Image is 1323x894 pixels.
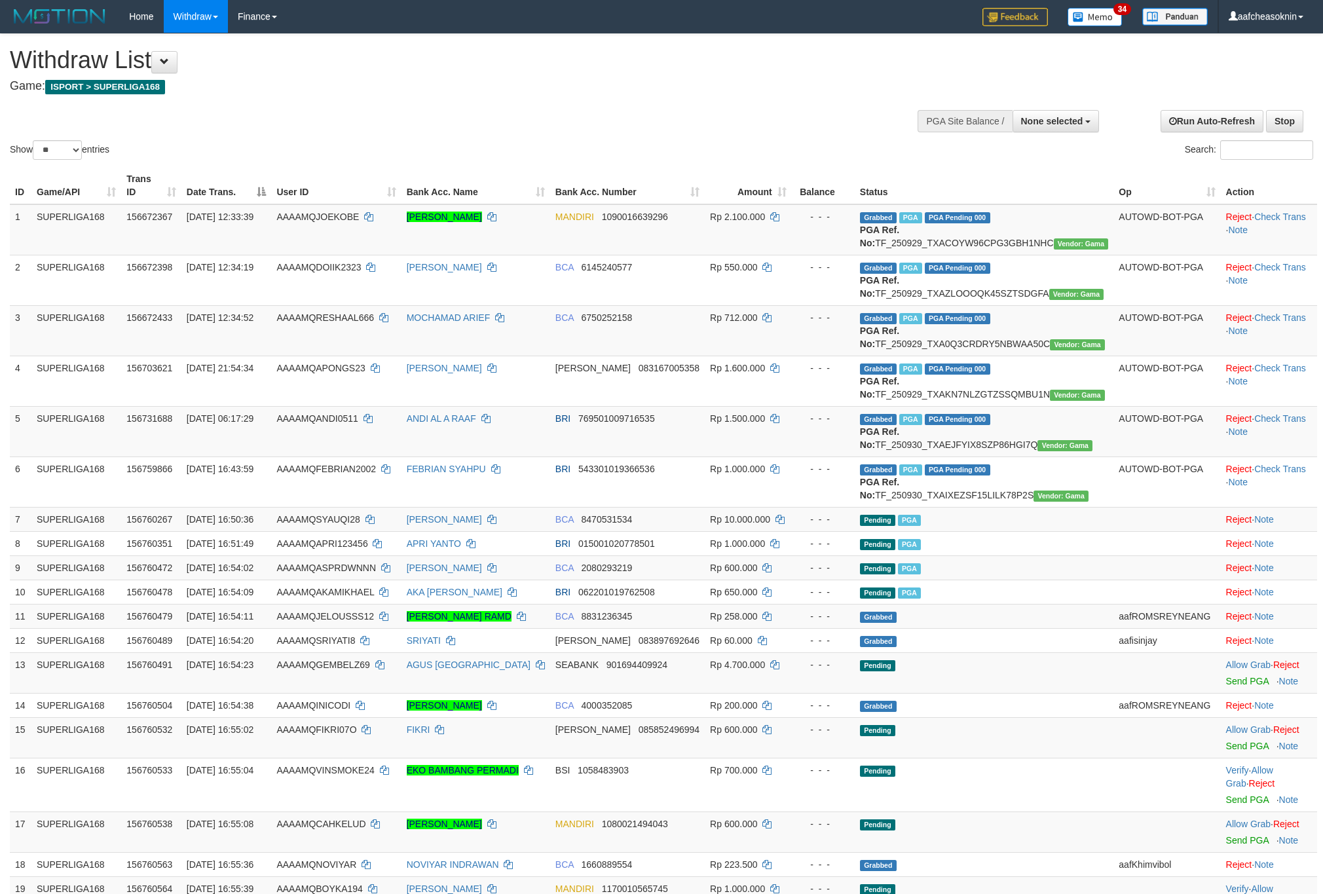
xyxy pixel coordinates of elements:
[925,212,990,223] span: PGA Pending
[797,586,849,599] div: - - -
[126,413,172,424] span: 156731688
[126,700,172,711] span: 156760504
[1254,212,1306,222] a: Check Trans
[710,538,765,549] span: Rp 1.000.000
[187,212,253,222] span: [DATE] 12:33:39
[10,47,869,73] h1: Withdraw List
[1221,628,1317,652] td: ·
[126,363,172,373] span: 156703621
[10,255,31,305] td: 2
[10,305,31,356] td: 3
[401,167,550,204] th: Bank Acc. Name: activate to sort column ascending
[550,167,705,204] th: Bank Acc. Number: activate to sort column ascending
[1228,376,1248,386] a: Note
[10,406,31,456] td: 5
[31,717,121,758] td: SUPERLIGA168
[860,701,897,712] span: Grabbed
[407,884,482,894] a: [PERSON_NAME]
[710,611,757,622] span: Rp 258.000
[925,313,990,324] span: PGA Pending
[898,539,921,550] span: Marked by aafheankoy
[797,362,849,375] div: - - -
[126,312,172,323] span: 156672433
[1226,660,1271,670] a: Allow Grab
[1142,8,1208,26] img: panduan.png
[126,262,172,272] span: 156672398
[1226,635,1252,646] a: Reject
[710,413,765,424] span: Rp 1.500.000
[1228,225,1248,235] a: Note
[1226,765,1249,775] a: Verify
[555,538,570,549] span: BRI
[31,456,121,507] td: SUPERLIGA168
[1113,628,1220,652] td: aafisinjay
[31,693,121,717] td: SUPERLIGA168
[582,312,633,323] span: Copy 6750252158 to clipboard
[407,611,512,622] a: [PERSON_NAME] RAMD
[1226,212,1252,222] a: Reject
[555,514,574,525] span: BCA
[606,660,667,670] span: Copy 901694409924 to clipboard
[10,693,31,717] td: 14
[855,204,1113,255] td: TF_250929_TXACOYW96CPG3GBH1NHC
[925,263,990,274] span: PGA Pending
[276,262,361,272] span: AAAAMQDOIIK2323
[187,464,253,474] span: [DATE] 16:43:59
[925,363,990,375] span: PGA Pending
[1226,538,1252,549] a: Reject
[1113,356,1220,406] td: AUTOWD-BOT-PGA
[1226,413,1252,424] a: Reject
[31,305,121,356] td: SUPERLIGA168
[797,561,849,574] div: - - -
[1113,406,1220,456] td: AUTOWD-BOT-PGA
[1113,3,1131,15] span: 34
[407,660,531,670] a: AGUS [GEOGRAPHIC_DATA]
[860,426,899,450] b: PGA Ref. No:
[1113,255,1220,305] td: AUTOWD-BOT-PGA
[407,724,430,735] a: FIKRI
[918,110,1012,132] div: PGA Site Balance /
[860,477,899,500] b: PGA Ref. No:
[10,140,109,160] label: Show entries
[1221,456,1317,507] td: · ·
[855,255,1113,305] td: TF_250929_TXAZLOOOQK45SZTSDGFA
[1013,110,1100,132] button: None selected
[1228,275,1248,286] a: Note
[860,612,897,623] span: Grabbed
[710,212,765,222] span: Rp 2.100.000
[45,80,165,94] span: ISPORT > SUPERLIGA168
[860,515,895,526] span: Pending
[710,587,757,597] span: Rp 650.000
[1226,724,1271,735] a: Allow Grab
[10,507,31,531] td: 7
[797,537,849,550] div: - - -
[898,515,921,526] span: Marked by aafsoycanthlai
[1226,884,1249,894] a: Verify
[187,514,253,525] span: [DATE] 16:50:36
[899,263,922,274] span: Marked by aafsoycanthlai
[276,212,359,222] span: AAAAMQJOEKOBE
[31,406,121,456] td: SUPERLIGA168
[710,635,753,646] span: Rp 60.000
[187,538,253,549] span: [DATE] 16:51:49
[1113,604,1220,628] td: aafROMSREYNEANG
[407,635,441,646] a: SRIYATI
[1050,390,1105,401] span: Vendor URL: https://trx31.1velocity.biz
[899,313,922,324] span: Marked by aafsoycanthlai
[31,204,121,255] td: SUPERLIGA168
[1226,859,1252,870] a: Reject
[1220,140,1313,160] input: Search:
[898,563,921,574] span: Marked by aafsoycanthlai
[1221,604,1317,628] td: ·
[407,700,482,711] a: [PERSON_NAME]
[582,262,633,272] span: Copy 6145240577 to clipboard
[126,660,172,670] span: 156760491
[407,765,519,775] a: EKO BAMBANG PERMADI
[555,611,574,622] span: BCA
[276,413,358,424] span: AAAAMQANDI0511
[1254,363,1306,373] a: Check Trans
[1113,167,1220,204] th: Op: activate to sort column ascending
[855,167,1113,204] th: Status
[276,700,350,711] span: AAAAMQINICODI
[555,413,570,424] span: BRI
